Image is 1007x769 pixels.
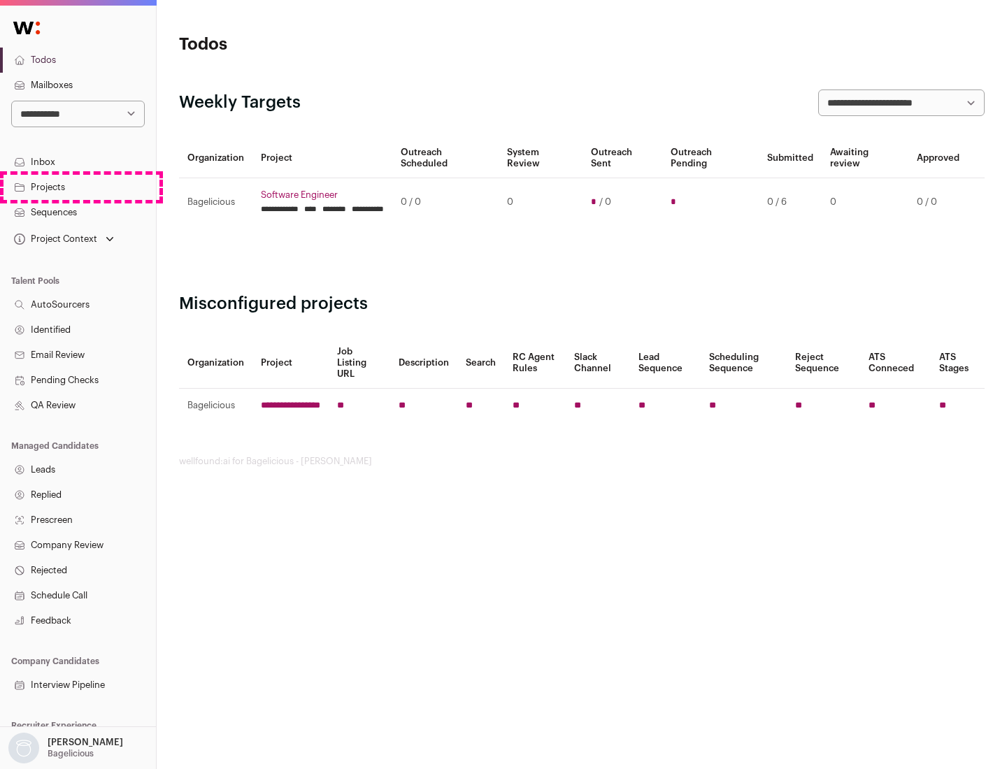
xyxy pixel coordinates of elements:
[908,178,968,227] td: 0 / 0
[630,338,701,389] th: Lead Sequence
[179,34,448,56] h1: Todos
[499,178,582,227] td: 0
[392,138,499,178] th: Outreach Scheduled
[457,338,504,389] th: Search
[252,338,329,389] th: Project
[787,338,861,389] th: Reject Sequence
[252,138,392,178] th: Project
[179,338,252,389] th: Organization
[179,92,301,114] h2: Weekly Targets
[499,138,582,178] th: System Review
[179,178,252,227] td: Bagelicious
[759,138,822,178] th: Submitted
[599,196,611,208] span: / 0
[860,338,930,389] th: ATS Conneced
[48,737,123,748] p: [PERSON_NAME]
[908,138,968,178] th: Approved
[583,138,663,178] th: Outreach Sent
[48,748,94,759] p: Bagelicious
[329,338,390,389] th: Job Listing URL
[8,733,39,763] img: nopic.png
[822,138,908,178] th: Awaiting review
[11,229,117,249] button: Open dropdown
[179,389,252,423] td: Bagelicious
[179,456,985,467] footer: wellfound:ai for Bagelicious - [PERSON_NAME]
[179,138,252,178] th: Organization
[390,338,457,389] th: Description
[701,338,787,389] th: Scheduling Sequence
[11,233,97,245] div: Project Context
[179,293,985,315] h2: Misconfigured projects
[662,138,758,178] th: Outreach Pending
[566,338,630,389] th: Slack Channel
[759,178,822,227] td: 0 / 6
[261,189,384,201] a: Software Engineer
[6,14,48,42] img: Wellfound
[504,338,565,389] th: RC Agent Rules
[392,178,499,227] td: 0 / 0
[822,178,908,227] td: 0
[6,733,126,763] button: Open dropdown
[931,338,985,389] th: ATS Stages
